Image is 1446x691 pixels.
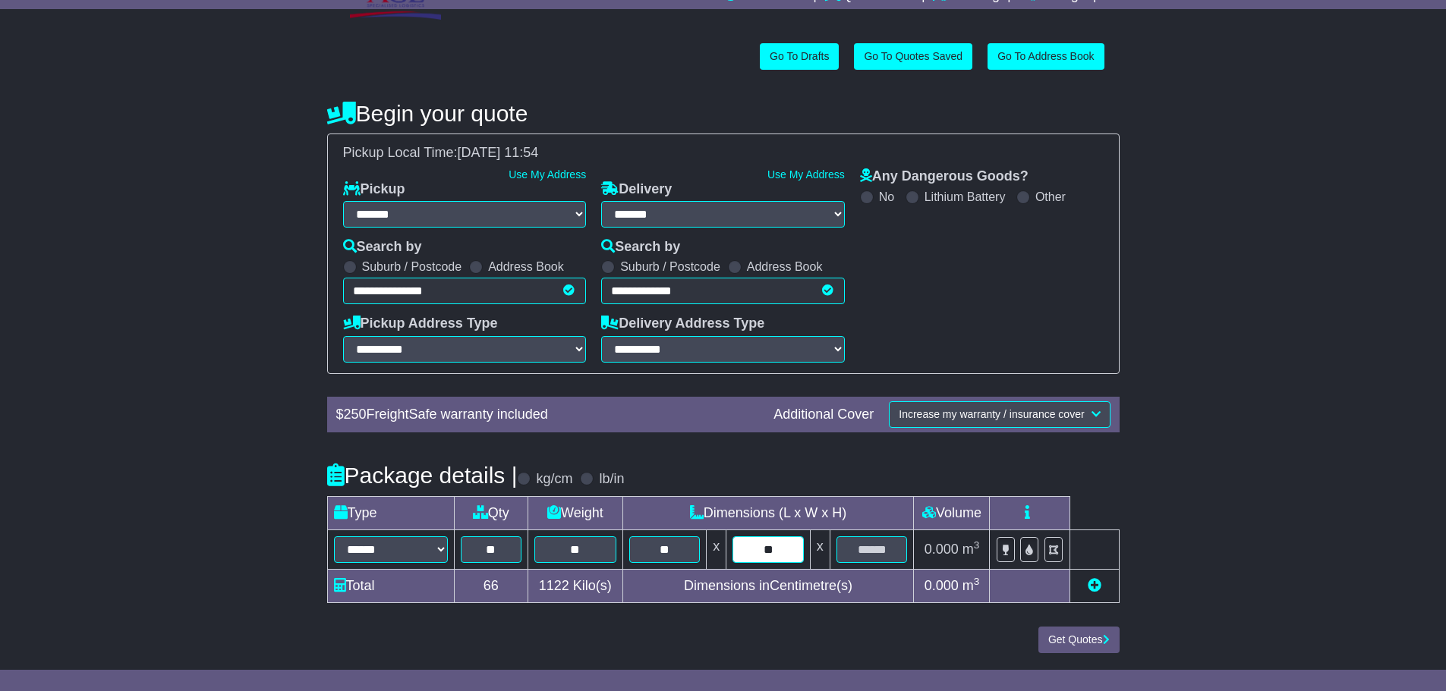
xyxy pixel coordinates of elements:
[879,190,894,204] label: No
[810,529,830,569] td: x
[599,471,624,488] label: lb/in
[860,168,1029,185] label: Any Dangerous Goods?
[454,569,528,602] td: 66
[362,259,462,274] label: Suburb / Postcode
[1035,190,1066,204] label: Other
[343,316,498,332] label: Pickup Address Type
[988,43,1104,70] a: Go To Address Book
[914,496,990,529] td: Volume
[327,496,454,529] td: Type
[536,471,572,488] label: kg/cm
[539,578,569,593] span: 1122
[327,101,1120,126] h4: Begin your quote
[622,496,914,529] td: Dimensions (L x W x H)
[336,145,1111,162] div: Pickup Local Time:
[925,542,959,557] span: 0.000
[601,316,764,332] label: Delivery Address Type
[601,239,680,256] label: Search by
[962,542,980,557] span: m
[327,463,518,488] h4: Package details |
[854,43,972,70] a: Go To Quotes Saved
[925,578,959,593] span: 0.000
[343,239,422,256] label: Search by
[899,408,1084,420] span: Increase my warranty / insurance cover
[327,569,454,602] td: Total
[962,578,980,593] span: m
[601,181,672,198] label: Delivery
[622,569,914,602] td: Dimensions in Centimetre(s)
[488,259,564,274] label: Address Book
[767,168,845,181] a: Use My Address
[766,407,881,423] div: Additional Cover
[329,407,767,423] div: $ FreightSafe warranty included
[344,407,367,422] span: 250
[925,190,1006,204] label: Lithium Battery
[528,569,623,602] td: Kilo(s)
[343,181,405,198] label: Pickup
[974,539,980,551] sup: 3
[889,401,1110,428] button: Increase my warranty / insurance cover
[1088,578,1101,593] a: Add new item
[974,576,980,587] sup: 3
[747,259,823,274] label: Address Book
[707,529,726,569] td: x
[620,259,720,274] label: Suburb / Postcode
[760,43,839,70] a: Go To Drafts
[528,496,623,529] td: Weight
[454,496,528,529] td: Qty
[1038,627,1120,653] button: Get Quotes
[509,168,586,181] a: Use My Address
[458,145,539,160] span: [DATE] 11:54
